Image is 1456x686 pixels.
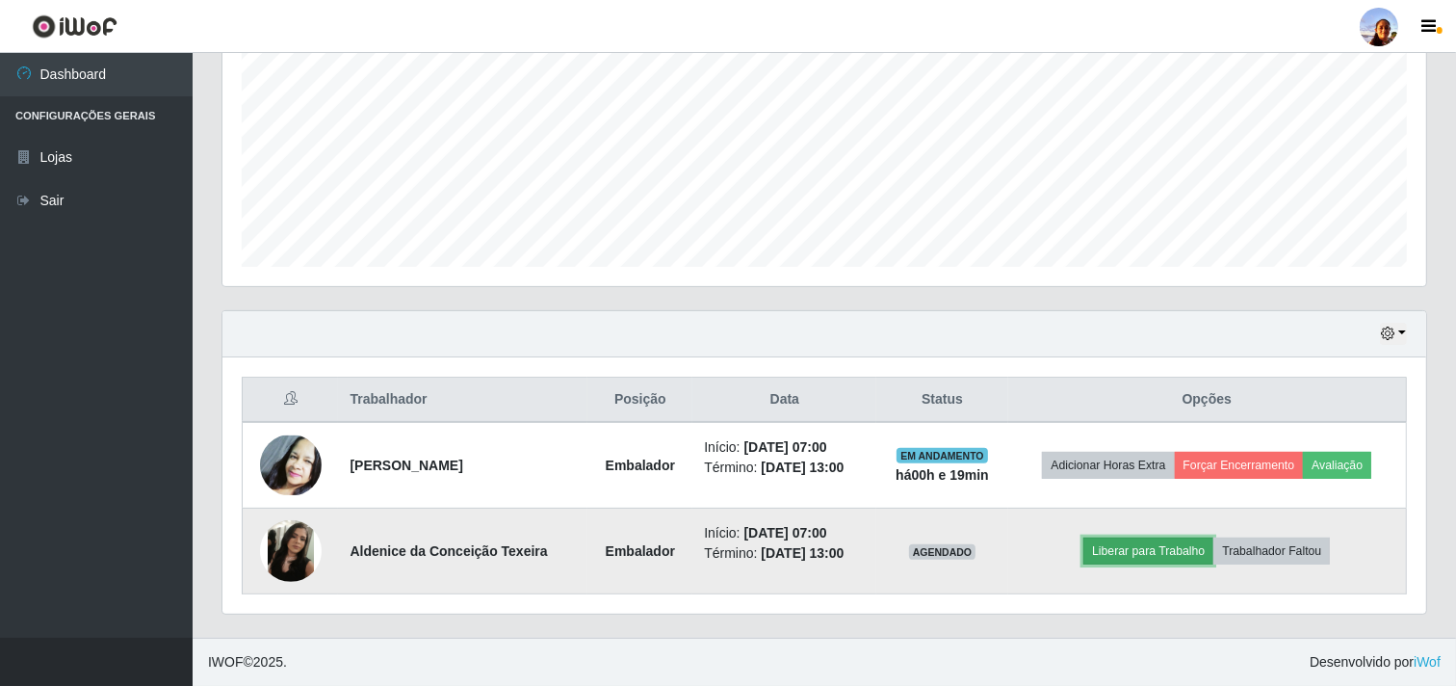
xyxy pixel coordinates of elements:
[1008,378,1407,423] th: Opções
[704,523,865,543] li: Início:
[32,14,117,39] img: CoreUI Logo
[704,437,865,458] li: Início:
[338,378,587,423] th: Trabalhador
[1175,452,1304,479] button: Forçar Encerramento
[1213,538,1330,565] button: Trabalhador Faltou
[897,448,988,463] span: EM ANDAMENTO
[1303,452,1371,479] button: Avaliação
[896,467,989,483] strong: há 00 h e 19 min
[744,439,827,455] time: [DATE] 07:00
[909,544,976,560] span: AGENDADO
[704,543,865,564] li: Término:
[692,378,876,423] th: Data
[744,525,827,541] time: [DATE] 07:00
[606,458,675,473] strong: Embalador
[1310,652,1441,673] span: Desenvolvido por
[761,545,844,561] time: [DATE] 13:00
[704,458,865,478] li: Término:
[1414,654,1441,670] a: iWof
[350,458,462,473] strong: [PERSON_NAME]
[350,543,547,559] strong: Aldenice da Conceição Texeira
[587,378,692,423] th: Posição
[208,654,244,670] span: IWOF
[260,520,322,582] img: 1744494663000.jpeg
[260,435,322,495] img: 1724612024649.jpeg
[761,460,844,475] time: [DATE] 13:00
[876,378,1007,423] th: Status
[208,652,287,673] span: © 2025 .
[1083,538,1213,565] button: Liberar para Trabalho
[606,543,675,559] strong: Embalador
[1042,452,1174,479] button: Adicionar Horas Extra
